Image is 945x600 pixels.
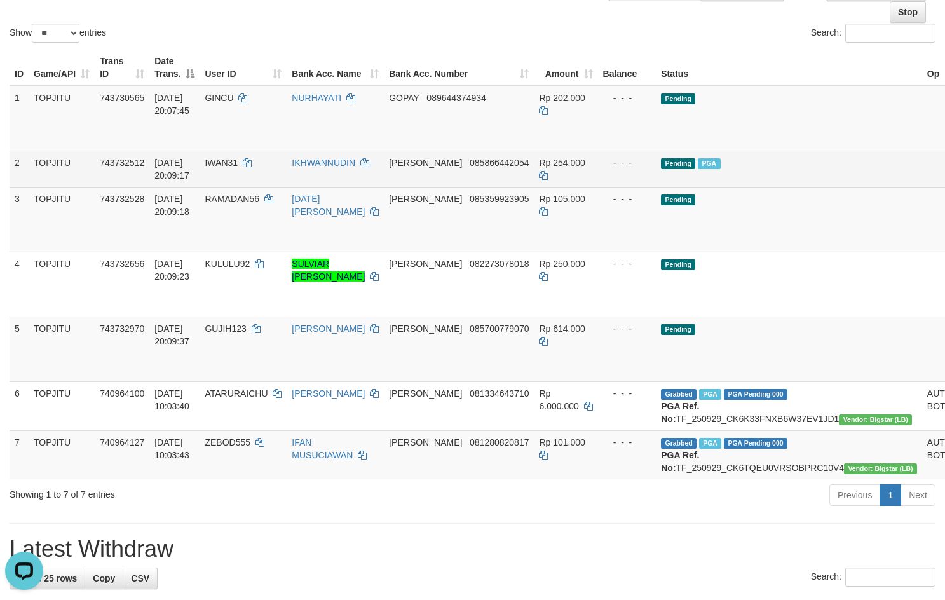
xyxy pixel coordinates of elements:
[656,430,922,479] td: TF_250929_CK6TQEU0VRSOBPRC10V4
[131,573,149,583] span: CSV
[603,92,651,104] div: - - -
[200,50,287,86] th: User ID: activate to sort column ascending
[901,484,935,506] a: Next
[5,5,43,43] button: Open LiveChat chat widget
[534,50,597,86] th: Amount: activate to sort column ascending
[154,437,189,460] span: [DATE] 10:03:43
[29,151,95,187] td: TOPJITU
[880,484,901,506] a: 1
[829,484,880,506] a: Previous
[470,324,529,334] span: Copy 085700779070 to clipboard
[656,381,922,430] td: TF_250929_CK6K33FNXB6W37EV1JD1
[154,388,189,411] span: [DATE] 10:03:40
[661,389,697,400] span: Grabbed
[389,437,462,447] span: [PERSON_NAME]
[698,158,720,169] span: PGA
[384,50,534,86] th: Bank Acc. Number: activate to sort column ascending
[389,158,462,168] span: [PERSON_NAME]
[811,568,935,587] label: Search:
[661,158,695,169] span: Pending
[539,158,585,168] span: Rp 254.000
[470,259,529,269] span: Copy 082273078018 to clipboard
[292,324,365,334] a: [PERSON_NAME]
[699,438,721,449] span: Marked by bjqwili
[603,193,651,205] div: - - -
[389,194,462,204] span: [PERSON_NAME]
[603,156,651,169] div: - - -
[844,463,917,474] span: Vendor URL: https://dashboard.q2checkout.com/secure
[811,24,935,43] label: Search:
[29,187,95,252] td: TOPJITU
[205,158,238,168] span: IWAN31
[603,322,651,335] div: - - -
[389,324,462,334] span: [PERSON_NAME]
[661,194,695,205] span: Pending
[10,536,935,562] h1: Latest Withdraw
[10,381,29,430] td: 6
[29,317,95,381] td: TOPJITU
[470,437,529,447] span: Copy 081280820817 to clipboard
[205,93,233,103] span: GINCU
[603,257,651,270] div: - - -
[10,24,106,43] label: Show entries
[539,324,585,334] span: Rp 614.000
[839,414,912,425] span: Vendor URL: https://dashboard.q2checkout.com/secure
[603,387,651,400] div: - - -
[100,158,144,168] span: 743732512
[100,194,144,204] span: 743732528
[292,93,341,103] a: NURHAYATI
[389,259,462,269] span: [PERSON_NAME]
[10,50,29,86] th: ID
[292,194,365,217] a: [DATE][PERSON_NAME]
[287,50,384,86] th: Bank Acc. Name: activate to sort column ascending
[10,317,29,381] td: 5
[292,158,355,168] a: IKHWANNUDIN
[154,194,189,217] span: [DATE] 20:09:18
[661,401,699,424] b: PGA Ref. No:
[95,50,149,86] th: Trans ID: activate to sort column ascending
[205,194,259,204] span: RAMADAN56
[100,93,144,103] span: 743730565
[154,259,189,282] span: [DATE] 20:09:23
[85,568,123,589] a: Copy
[661,93,695,104] span: Pending
[29,252,95,317] td: TOPJITU
[539,194,585,204] span: Rp 105.000
[603,436,651,449] div: - - -
[10,187,29,252] td: 3
[539,259,585,269] span: Rp 250.000
[470,158,529,168] span: Copy 085866442054 to clipboard
[661,324,695,335] span: Pending
[699,389,721,400] span: Marked by bjqwili
[661,438,697,449] span: Grabbed
[389,388,462,399] span: [PERSON_NAME]
[426,93,486,103] span: Copy 089644374934 to clipboard
[598,50,656,86] th: Balance
[93,573,115,583] span: Copy
[100,324,144,334] span: 743732970
[724,389,787,400] span: PGA Pending
[123,568,158,589] a: CSV
[724,438,787,449] span: PGA Pending
[32,24,79,43] select: Showentries
[10,86,29,151] td: 1
[154,158,189,181] span: [DATE] 20:09:17
[29,430,95,479] td: TOPJITU
[149,50,200,86] th: Date Trans.: activate to sort column descending
[292,388,365,399] a: [PERSON_NAME]
[154,324,189,346] span: [DATE] 20:09:37
[292,437,353,460] a: IFAN MUSUCIAWAN
[10,430,29,479] td: 7
[292,259,365,282] a: SULVIAR [PERSON_NAME]
[100,437,144,447] span: 740964127
[539,388,578,411] span: Rp 6.000.000
[29,86,95,151] td: TOPJITU
[100,259,144,269] span: 743732656
[470,194,529,204] span: Copy 085359923905 to clipboard
[205,437,250,447] span: ZEBOD555
[10,483,384,501] div: Showing 1 to 7 of 7 entries
[539,93,585,103] span: Rp 202.000
[205,259,250,269] span: KULULU92
[205,324,246,334] span: GUJIH123
[154,93,189,116] span: [DATE] 20:07:45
